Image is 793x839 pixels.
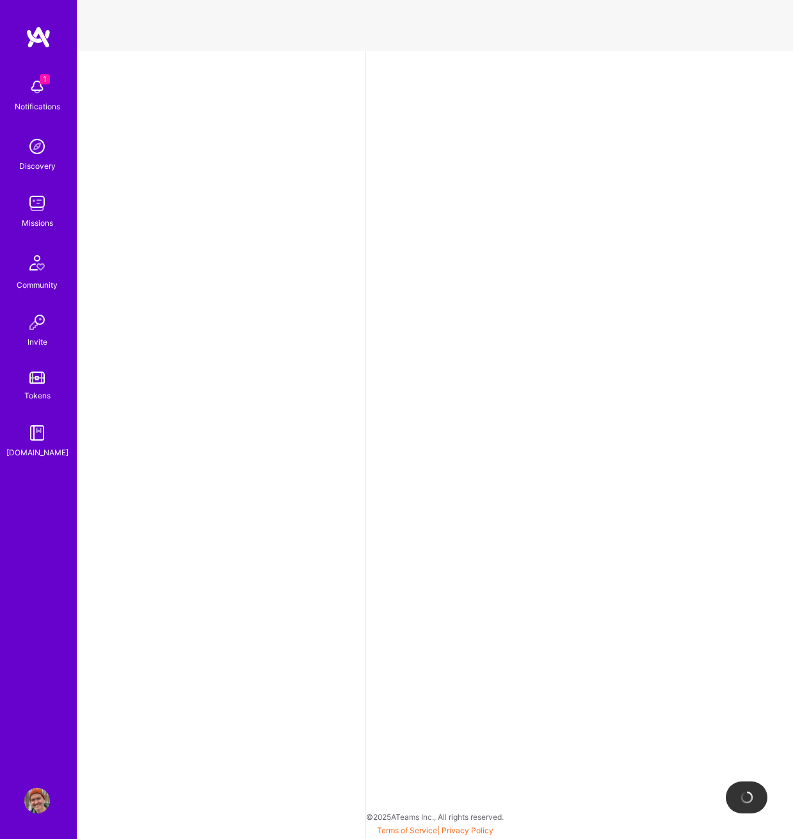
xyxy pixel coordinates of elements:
div: Missions [22,216,53,230]
img: logo [26,26,51,49]
a: User Avatar [21,788,53,813]
img: User Avatar [24,788,50,813]
span: | [377,826,493,835]
div: © 2025 ATeams Inc., All rights reserved. [77,801,793,833]
div: Invite [28,335,47,349]
span: 1 [40,74,50,84]
div: Community [17,278,58,292]
img: discovery [24,134,50,159]
a: Privacy Policy [442,826,493,835]
div: Discovery [19,159,56,173]
img: Invite [24,310,50,335]
img: teamwork [24,191,50,216]
img: tokens [29,372,45,384]
a: Terms of Service [377,826,437,835]
img: bell [24,74,50,100]
img: guide book [24,420,50,446]
img: Community [22,247,52,278]
div: Tokens [24,389,51,402]
img: loading [741,791,753,804]
div: Notifications [15,100,60,113]
div: [DOMAIN_NAME] [6,446,68,459]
